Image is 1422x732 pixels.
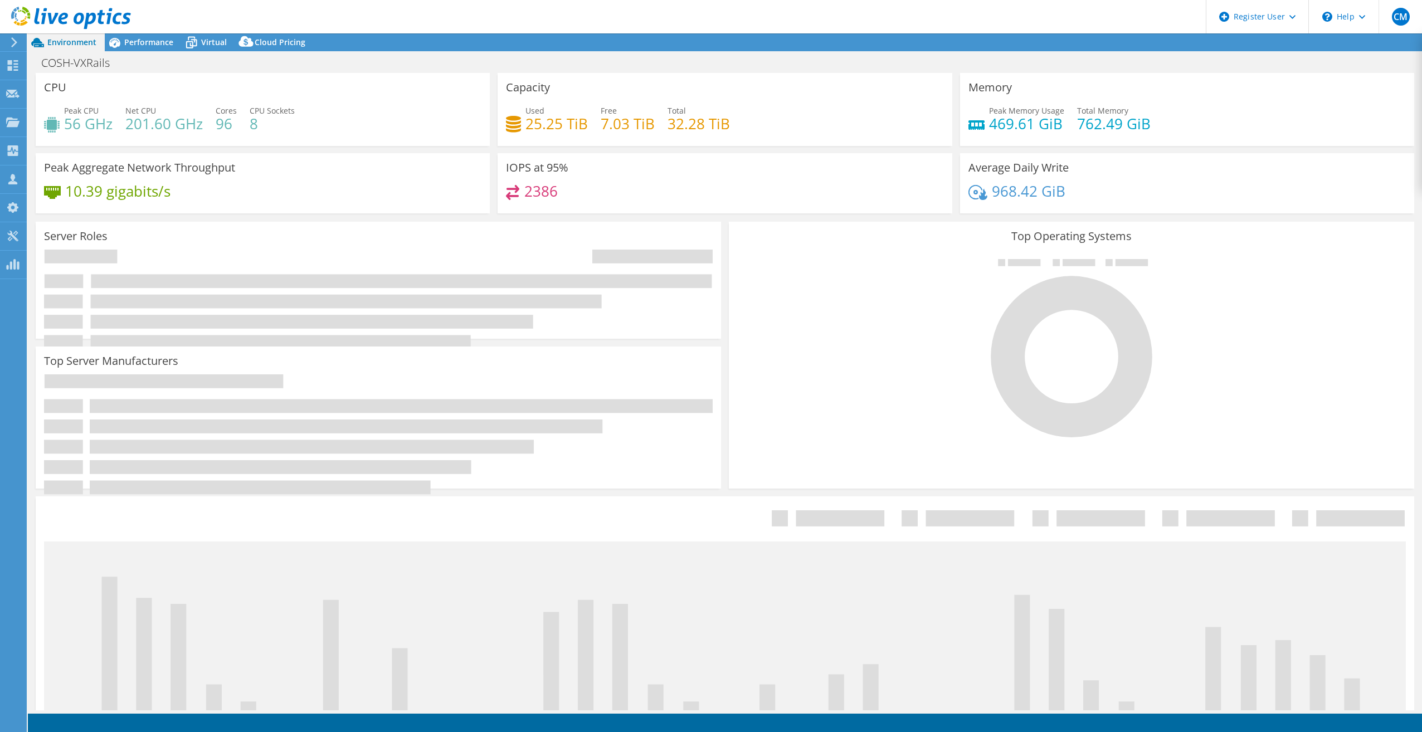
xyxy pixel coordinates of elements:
h4: 96 [216,118,237,130]
span: Total [668,105,686,116]
h4: 56 GHz [64,118,113,130]
svg: \n [1322,12,1332,22]
span: Used [525,105,544,116]
h4: 469.61 GiB [989,118,1064,130]
h3: Capacity [506,81,550,94]
h4: 10.39 gigabits/s [65,185,171,197]
h4: 8 [250,118,295,130]
h3: Top Server Manufacturers [44,355,178,367]
h3: Average Daily Write [968,162,1069,174]
h4: 201.60 GHz [125,118,203,130]
span: Cloud Pricing [255,37,305,47]
h4: 2386 [524,185,558,197]
span: CPU Sockets [250,105,295,116]
span: Performance [124,37,173,47]
h4: 32.28 TiB [668,118,730,130]
h4: 968.42 GiB [992,185,1065,197]
span: CM [1392,8,1410,26]
span: Peak CPU [64,105,99,116]
span: Total Memory [1077,105,1128,116]
h3: Top Operating Systems [737,230,1406,242]
h3: Peak Aggregate Network Throughput [44,162,235,174]
h4: 7.03 TiB [601,118,655,130]
h4: 762.49 GiB [1077,118,1151,130]
span: Cores [216,105,237,116]
span: Free [601,105,617,116]
h3: Server Roles [44,230,108,242]
h1: COSH-VXRails [36,57,127,69]
span: Peak Memory Usage [989,105,1064,116]
h3: IOPS at 95% [506,162,568,174]
span: Net CPU [125,105,156,116]
span: Environment [47,37,96,47]
h3: Memory [968,81,1012,94]
h3: CPU [44,81,66,94]
h4: 25.25 TiB [525,118,588,130]
span: Virtual [201,37,227,47]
